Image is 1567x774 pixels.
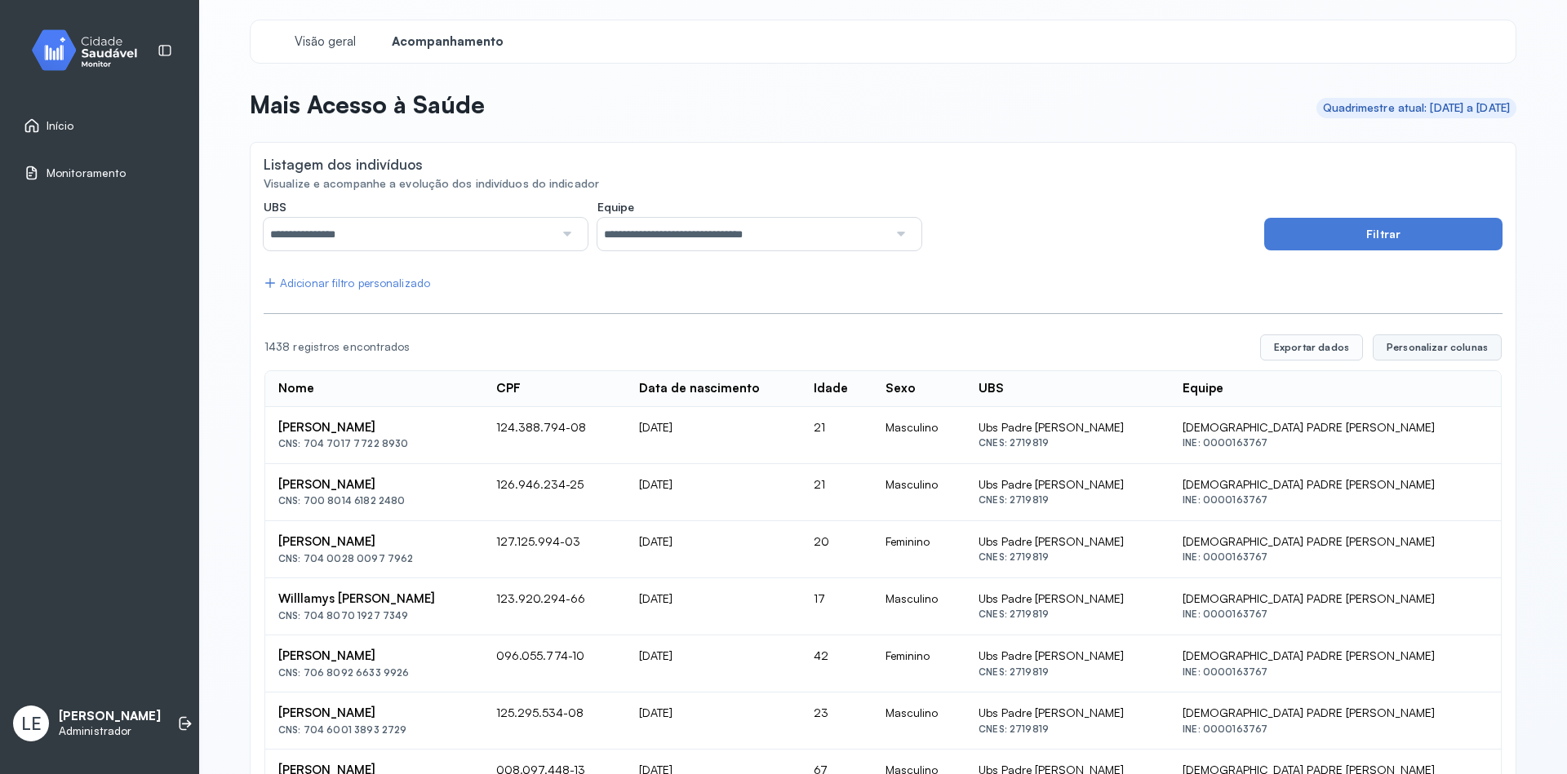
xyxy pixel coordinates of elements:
[278,420,470,436] div: [PERSON_NAME]
[59,709,161,724] p: [PERSON_NAME]
[1183,437,1488,449] div: INE: 0000163767
[1183,648,1488,663] div: [DEMOGRAPHIC_DATA] PADRE [PERSON_NAME]
[59,724,161,738] p: Administrador
[979,648,1156,663] div: Ubs Padre [PERSON_NAME]
[872,521,966,578] td: Feminino
[47,166,126,180] span: Monitoramento
[801,635,872,692] td: 42
[278,534,470,550] div: [PERSON_NAME]
[278,438,470,449] div: CNS: 704 7017 7722 8930
[626,407,801,464] td: [DATE]
[626,464,801,521] td: [DATE]
[626,578,801,635] td: [DATE]
[295,34,356,50] span: Visão geral
[264,340,1247,354] div: 1438 registros encontrados
[47,119,74,133] span: Início
[483,521,626,578] td: 127.125.994-03
[1183,381,1223,396] div: Equipe
[979,591,1156,606] div: Ubs Padre [PERSON_NAME]
[1183,551,1488,563] div: INE: 0000163767
[979,381,1004,396] div: UBS
[278,610,470,621] div: CNS: 704 8070 1927 7349
[872,578,966,635] td: Masculino
[626,521,801,578] td: [DATE]
[483,578,626,635] td: 123.920.294-66
[1373,334,1502,360] button: Personalizar colunas
[392,34,504,50] span: Acompanhamento
[626,692,801,750] td: [DATE]
[801,521,872,578] td: 20
[483,692,626,750] td: 125.295.534-08
[872,407,966,464] td: Masculino
[872,635,966,692] td: Feminino
[483,407,626,464] td: 124.388.794-08
[278,667,470,679] div: CNS: 706 8092 6633 9926
[1183,494,1488,506] div: INE: 0000163767
[979,534,1156,549] div: Ubs Padre [PERSON_NAME]
[979,420,1156,435] div: Ubs Padre [PERSON_NAME]
[1183,591,1488,606] div: [DEMOGRAPHIC_DATA] PADRE [PERSON_NAME]
[979,477,1156,492] div: Ubs Padre [PERSON_NAME]
[1183,666,1488,678] div: INE: 0000163767
[979,666,1156,678] div: CNES: 2719819
[597,200,634,215] span: Equipe
[801,692,872,750] td: 23
[1183,477,1488,492] div: [DEMOGRAPHIC_DATA] PADRE [PERSON_NAME]
[483,635,626,692] td: 096.055.774-10
[24,165,175,181] a: Monitoramento
[1183,723,1488,735] div: INE: 0000163767
[979,437,1156,449] div: CNES: 2719819
[639,381,760,396] div: Data de nascimento
[872,692,966,750] td: Masculino
[278,705,470,721] div: [PERSON_NAME]
[264,200,286,215] span: UBS
[801,407,872,464] td: 21
[886,381,916,396] div: Sexo
[1387,341,1488,354] span: Personalizar colunas
[278,724,470,736] div: CNS: 704 6001 3893 2729
[979,608,1156,620] div: CNES: 2719819
[278,591,470,607] div: Willlamys [PERSON_NAME]
[278,648,470,664] div: [PERSON_NAME]
[483,464,626,521] td: 126.946.234-25
[1183,705,1488,720] div: [DEMOGRAPHIC_DATA] PADRE [PERSON_NAME]
[496,381,521,396] div: CPF
[24,117,175,134] a: Início
[1264,218,1503,250] button: Filtrar
[801,578,872,635] td: 17
[278,381,314,396] div: Nome
[1183,608,1488,620] div: INE: 0000163767
[1183,534,1488,549] div: [DEMOGRAPHIC_DATA] PADRE [PERSON_NAME]
[872,464,966,521] td: Masculino
[278,553,470,564] div: CNS: 704 0028 0097 7962
[801,464,872,521] td: 21
[21,713,42,734] span: LE
[979,551,1156,563] div: CNES: 2719819
[979,494,1156,506] div: CNES: 2719819
[250,90,485,119] p: Mais Acesso à Saúde
[264,276,430,290] div: Adicionar filtro personalizado
[1323,101,1511,115] div: Quadrimestre atual: [DATE] a [DATE]
[626,635,801,692] td: [DATE]
[1183,420,1488,435] div: [DEMOGRAPHIC_DATA] PADRE [PERSON_NAME]
[17,26,164,74] img: monitor.svg
[264,156,423,173] div: Listagem dos indivíduos
[264,177,1503,191] div: Visualize e acompanhe a evolução dos indivíduos do indicador
[278,495,470,506] div: CNS: 700 8014 6182 2480
[814,381,848,396] div: Idade
[278,477,470,493] div: [PERSON_NAME]
[979,723,1156,735] div: CNES: 2719819
[979,705,1156,720] div: Ubs Padre [PERSON_NAME]
[1260,334,1363,360] button: Exportar dados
